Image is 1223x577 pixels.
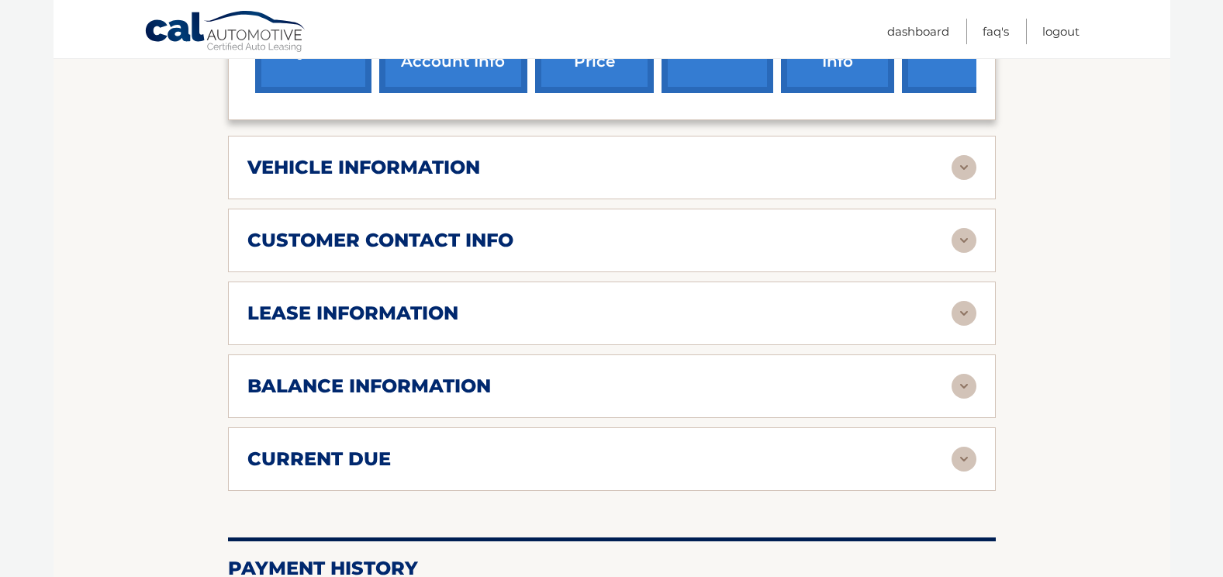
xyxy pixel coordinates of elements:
img: accordion-rest.svg [952,155,976,180]
img: accordion-rest.svg [952,301,976,326]
a: Logout [1042,19,1080,44]
a: Cal Automotive [144,10,307,55]
a: FAQ's [983,19,1009,44]
h2: balance information [247,375,491,398]
h2: current due [247,447,391,471]
a: Dashboard [887,19,949,44]
img: accordion-rest.svg [952,228,976,253]
h2: lease information [247,302,458,325]
h2: vehicle information [247,156,480,179]
img: accordion-rest.svg [952,374,976,399]
img: accordion-rest.svg [952,447,976,472]
h2: customer contact info [247,229,513,252]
